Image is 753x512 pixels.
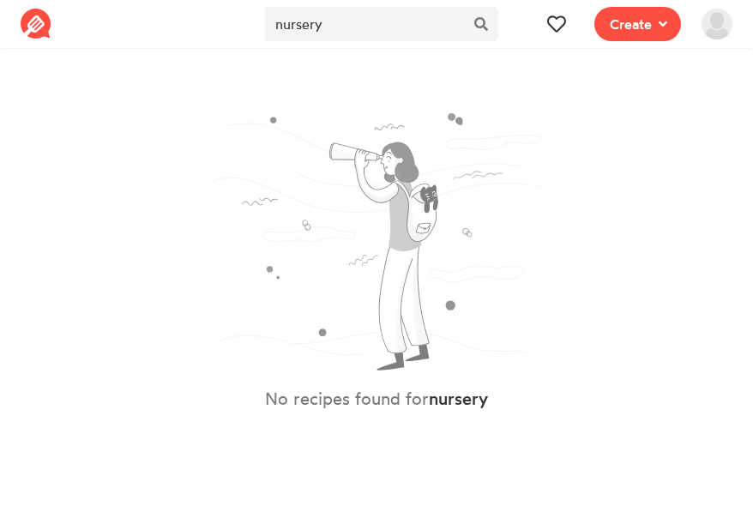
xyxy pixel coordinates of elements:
[265,7,465,41] input: Search
[594,7,681,41] button: Create
[702,9,732,39] img: User's avatar
[429,388,488,409] strong: nursery
[610,14,652,34] span: Create
[21,9,51,39] img: Reciplate
[265,388,488,409] h2: No recipes found for
[211,113,543,370] img: binoculars.svg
